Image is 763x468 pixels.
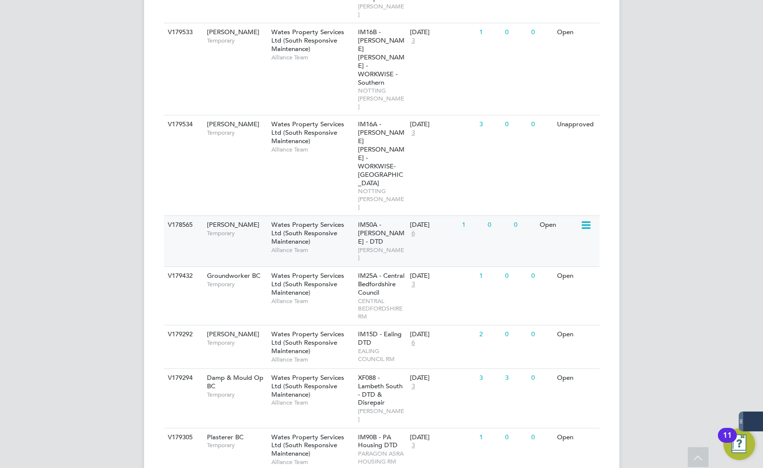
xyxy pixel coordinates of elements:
[207,37,266,45] span: Temporary
[207,339,266,347] span: Temporary
[511,216,537,234] div: 0
[410,433,474,442] div: [DATE]
[503,23,528,42] div: 0
[165,267,200,285] div: V179432
[165,23,200,42] div: V179533
[555,369,598,387] div: Open
[477,325,503,344] div: 2
[410,129,416,137] span: 3
[723,428,755,460] button: Open Resource Center, 11 new notifications
[358,2,405,18] span: [PERSON_NAME]
[477,115,503,134] div: 3
[207,441,266,449] span: Temporary
[555,115,598,134] div: Unapproved
[529,23,555,42] div: 0
[271,146,353,154] span: Alliance Team
[358,87,405,110] span: NOTTING [PERSON_NAME]
[358,330,402,347] span: IM15D - Ealing DTD
[165,216,200,234] div: V178565
[529,115,555,134] div: 0
[271,53,353,61] span: Alliance Team
[207,391,266,399] span: Temporary
[358,450,405,465] span: PARAGON ASRA HOUSING RM
[207,373,263,390] span: Damp & Mould Op BC
[165,369,200,387] div: V179294
[271,28,344,53] span: Wates Property Services Ltd (South Responsive Maintenance)
[410,229,416,238] span: 6
[271,433,344,458] span: Wates Property Services Ltd (South Responsive Maintenance)
[271,120,344,145] span: Wates Property Services Ltd (South Responsive Maintenance)
[358,28,405,86] span: IM16B - [PERSON_NAME] [PERSON_NAME] - WORKWISE - Southern
[207,271,260,280] span: Groundworker BC
[410,221,457,229] div: [DATE]
[165,428,200,447] div: V179305
[410,339,416,347] span: 6
[410,272,474,280] div: [DATE]
[410,441,416,450] span: 3
[477,369,503,387] div: 3
[358,373,403,407] span: XF088 - Lambeth South - DTD & Disrepair
[271,373,344,399] span: Wates Property Services Ltd (South Responsive Maintenance)
[271,458,353,466] span: Alliance Team
[477,267,503,285] div: 1
[503,115,528,134] div: 0
[271,246,353,254] span: Alliance Team
[207,129,266,137] span: Temporary
[271,330,344,355] span: Wates Property Services Ltd (South Responsive Maintenance)
[555,428,598,447] div: Open
[555,325,598,344] div: Open
[358,407,405,422] span: [PERSON_NAME]
[503,369,528,387] div: 3
[477,23,503,42] div: 1
[358,433,398,450] span: IM90B - PA Housing DTD
[271,297,353,305] span: Alliance Team
[207,330,259,338] span: [PERSON_NAME]
[271,271,344,297] span: Wates Property Services Ltd (South Responsive Maintenance)
[503,267,528,285] div: 0
[410,37,416,45] span: 3
[358,120,405,187] span: IM16A - [PERSON_NAME] [PERSON_NAME] - WORKWISE- [GEOGRAPHIC_DATA]
[358,347,405,363] span: EALING COUNCIL RM
[410,120,474,129] div: [DATE]
[207,433,244,441] span: Plasterer BC
[207,229,266,237] span: Temporary
[165,115,200,134] div: V179534
[459,216,485,234] div: 1
[537,216,580,234] div: Open
[529,428,555,447] div: 0
[271,356,353,364] span: Alliance Team
[358,187,405,210] span: NOTTING [PERSON_NAME]
[529,369,555,387] div: 0
[271,220,344,246] span: Wates Property Services Ltd (South Responsive Maintenance)
[410,280,416,289] span: 3
[410,382,416,391] span: 3
[503,428,528,447] div: 0
[555,267,598,285] div: Open
[410,374,474,382] div: [DATE]
[529,325,555,344] div: 0
[207,220,259,229] span: [PERSON_NAME]
[207,280,266,288] span: Temporary
[207,120,259,128] span: [PERSON_NAME]
[503,325,528,344] div: 0
[723,435,732,448] div: 11
[358,220,405,246] span: IM50A - [PERSON_NAME] - DTD
[410,28,474,37] div: [DATE]
[165,325,200,344] div: V179292
[271,399,353,407] span: Alliance Team
[358,271,405,297] span: IM25A - Central Bedfordshire Council
[358,297,405,320] span: CENTRAL BEDFORDSHIRE RM
[207,28,259,36] span: [PERSON_NAME]
[529,267,555,285] div: 0
[477,428,503,447] div: 1
[485,216,511,234] div: 0
[358,246,405,261] span: [PERSON_NAME]
[410,330,474,339] div: [DATE]
[555,23,598,42] div: Open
